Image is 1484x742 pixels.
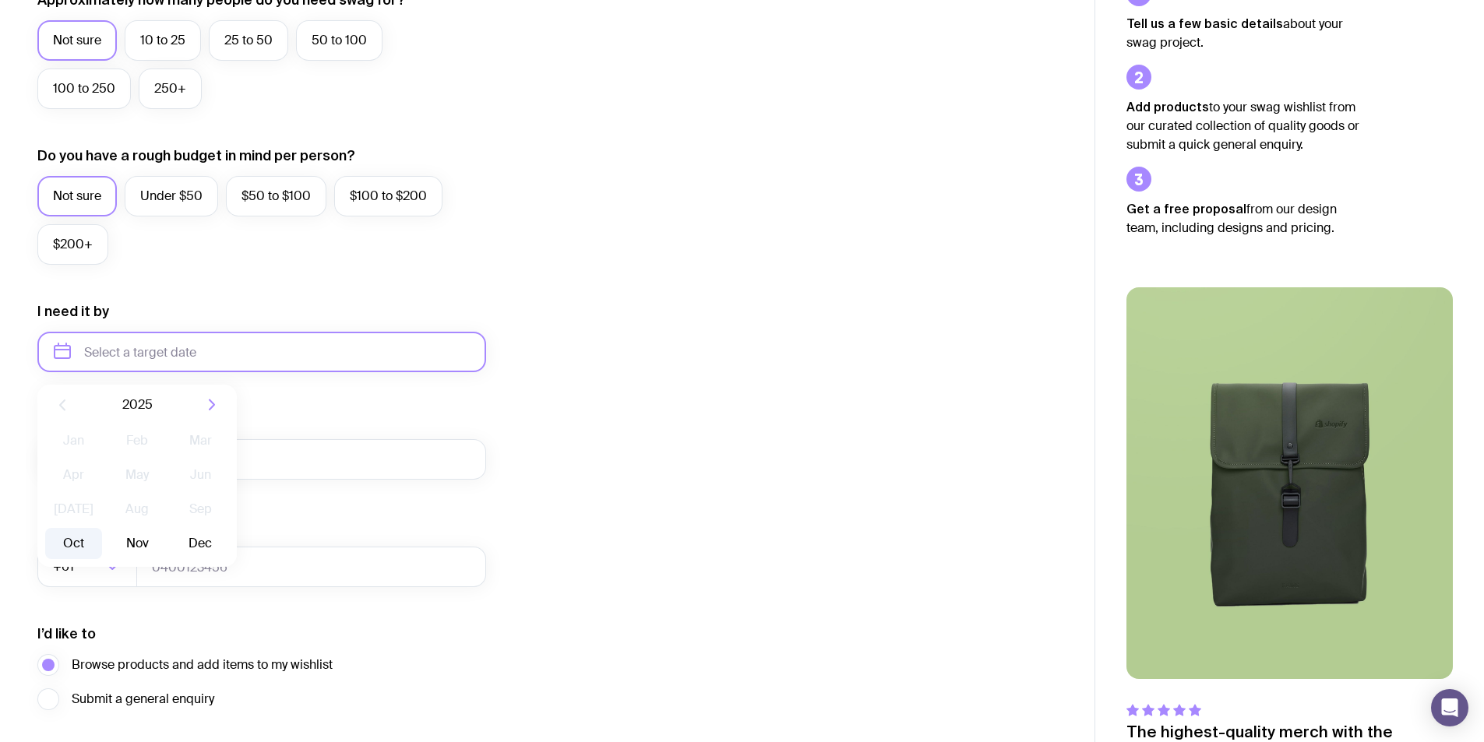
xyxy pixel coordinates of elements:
label: 25 to 50 [209,20,288,61]
label: I need it by [37,302,109,321]
label: $50 to $100 [226,176,326,216]
button: May [108,459,165,491]
label: Under $50 [125,176,218,216]
p: to your swag wishlist from our curated collection of quality goods or submit a quick general enqu... [1126,97,1360,154]
button: Oct [45,528,102,559]
input: 0400123456 [136,547,486,587]
button: Jun [172,459,229,491]
span: Submit a general enquiry [72,690,214,709]
strong: Tell us a few basic details [1126,16,1283,30]
button: Dec [172,528,229,559]
button: Feb [108,425,165,456]
button: Aug [108,494,165,525]
input: Select a target date [37,332,486,372]
span: Browse products and add items to my wishlist [72,656,333,674]
label: $100 to $200 [334,176,442,216]
label: 250+ [139,69,202,109]
span: 2025 [122,396,153,414]
button: Apr [45,459,102,491]
button: Mar [172,425,229,456]
p: about your swag project. [1126,14,1360,52]
p: from our design team, including designs and pricing. [1126,199,1360,237]
label: $200+ [37,224,108,265]
div: Search for option [37,547,137,587]
button: Nov [108,528,165,559]
div: Open Intercom Messenger [1431,689,1468,726]
label: 10 to 25 [125,20,201,61]
input: you@email.com [37,439,486,480]
label: 100 to 250 [37,69,131,109]
strong: Get a free proposal [1126,202,1246,216]
button: Jan [45,425,102,456]
label: 50 to 100 [296,20,382,61]
label: Do you have a rough budget in mind per person? [37,146,355,165]
span: +61 [53,547,77,587]
button: [DATE] [45,494,102,525]
input: Search for option [77,547,101,587]
strong: Add products [1126,100,1209,114]
label: Not sure [37,20,117,61]
label: I’d like to [37,624,96,643]
label: Not sure [37,176,117,216]
button: Sep [172,494,229,525]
